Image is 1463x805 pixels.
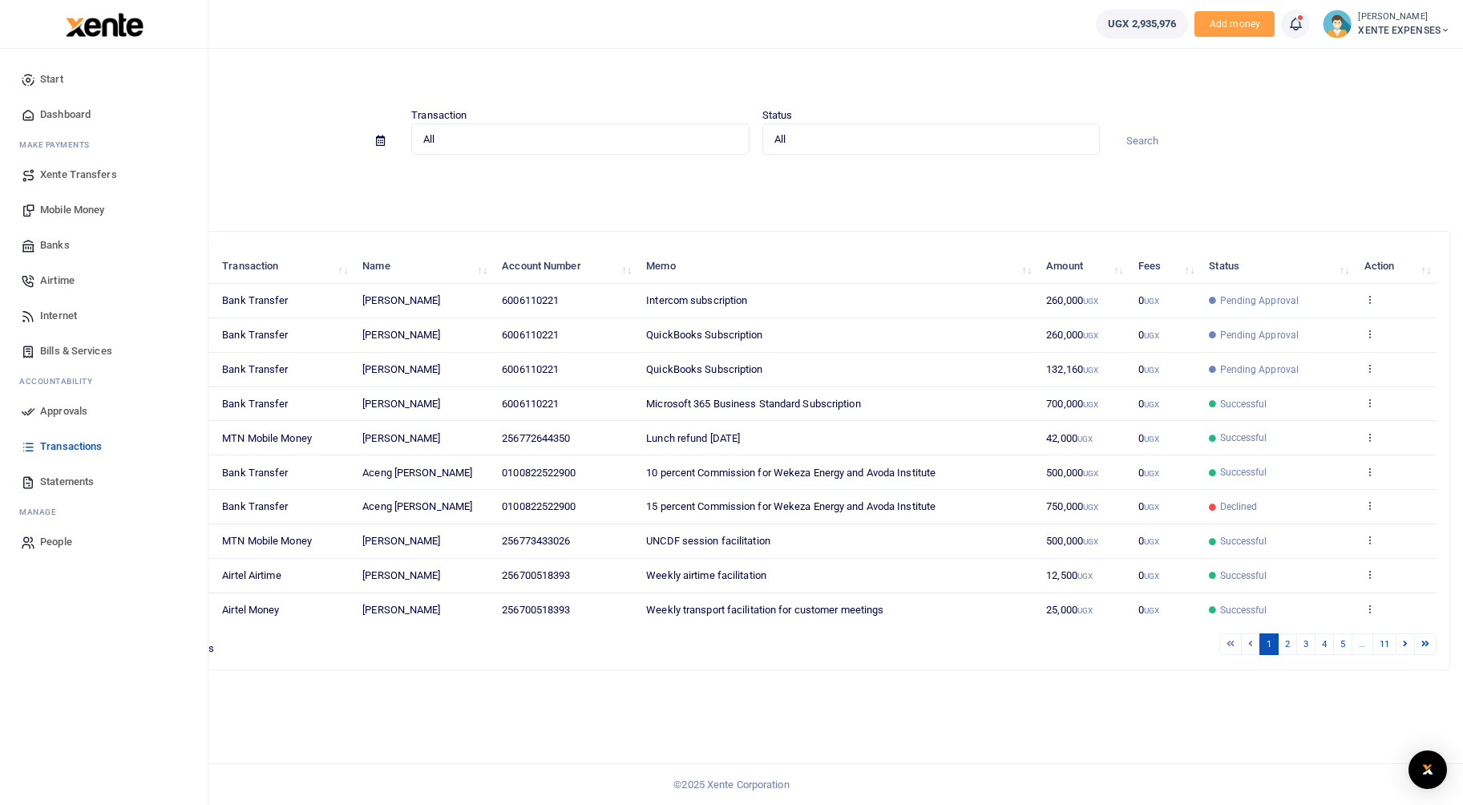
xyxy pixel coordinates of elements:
span: Bank Transfer [222,294,288,306]
span: Airtime [40,273,75,289]
a: Approvals [13,394,195,429]
a: Bills & Services [13,334,195,369]
span: Successful [1220,603,1267,617]
span: [PERSON_NAME] [362,398,440,410]
span: Pending Approval [1220,362,1299,377]
th: Account Number: activate to sort column ascending [493,249,637,284]
li: Wallet ballance [1089,10,1194,38]
a: Statements [13,464,195,500]
span: 132,160 [1046,363,1098,375]
span: Weekly transport facilitation for customer meetings [646,604,883,616]
img: profile-user [1323,10,1352,38]
span: Aceng [PERSON_NAME] [362,500,472,512]
span: countability [31,375,92,387]
a: profile-user [PERSON_NAME] XENTE EXPENSES [1323,10,1450,38]
a: People [13,524,195,560]
span: Pending Approval [1220,328,1299,342]
span: 0 [1138,569,1159,581]
a: Xente Transfers [13,157,195,192]
span: 0 [1138,329,1159,341]
small: [PERSON_NAME] [1358,10,1450,24]
a: Start [13,62,195,97]
label: Status [762,107,793,123]
span: 750,000 [1046,500,1098,512]
span: Bank Transfer [222,467,288,479]
small: UGX [1077,572,1093,580]
span: [PERSON_NAME] [362,294,440,306]
a: Mobile Money [13,192,195,228]
h4: Transactions [61,69,1450,87]
input: select period [61,127,363,155]
input: Search [1113,127,1450,155]
li: Toup your wallet [1194,11,1275,38]
span: XENTE EXPENSES [1358,23,1450,38]
span: 0100822522900 [502,500,576,512]
span: 10 percent Commission for Wekeza Energy and Avoda Institute [646,467,936,479]
span: 6006110221 [502,329,559,341]
span: [PERSON_NAME] [362,569,440,581]
th: Amount: activate to sort column ascending [1037,249,1130,284]
li: M [13,500,195,524]
a: 1 [1259,633,1279,655]
span: Bank Transfer [222,398,288,410]
small: UGX [1144,435,1159,443]
span: Statements [40,474,94,490]
span: QuickBooks Subscription [646,363,762,375]
span: Successful [1220,397,1267,411]
small: UGX [1083,503,1098,512]
span: MTN Mobile Money [222,432,312,444]
span: Transactions [40,439,102,455]
li: Ac [13,369,195,394]
span: 256772644350 [502,432,570,444]
a: 2 [1278,633,1297,655]
span: 0100822522900 [502,467,576,479]
span: All [423,131,725,148]
span: 0 [1138,398,1159,410]
span: 0 [1138,467,1159,479]
span: 0 [1138,500,1159,512]
span: Successful [1220,431,1267,445]
small: UGX [1083,469,1098,478]
span: 500,000 [1046,535,1098,547]
span: 42,000 [1046,432,1093,444]
span: 12,500 [1046,569,1093,581]
small: UGX [1083,366,1098,374]
th: Transaction: activate to sort column ascending [213,249,354,284]
span: Successful [1220,465,1267,479]
span: Start [40,71,63,87]
span: 260,000 [1046,294,1098,306]
a: 4 [1315,633,1334,655]
a: Internet [13,298,195,334]
a: UGX 2,935,976 [1096,10,1188,38]
span: 256700518393 [502,604,570,616]
small: UGX [1144,503,1159,512]
span: Airtel Money [222,604,279,616]
li: M [13,132,195,157]
span: [PERSON_NAME] [362,535,440,547]
span: Successful [1220,568,1267,583]
span: Bills & Services [40,343,112,359]
small: UGX [1144,331,1159,340]
small: UGX [1083,331,1098,340]
span: 256700518393 [502,569,570,581]
span: 25,000 [1046,604,1093,616]
a: logo-small logo-large logo-large [64,18,143,30]
span: All [774,131,1077,148]
span: 6006110221 [502,398,559,410]
span: Aceng [PERSON_NAME] [362,467,472,479]
span: 0 [1138,363,1159,375]
span: anage [27,506,57,518]
small: UGX [1083,400,1098,409]
span: MTN Mobile Money [222,535,312,547]
small: UGX [1144,366,1159,374]
span: Approvals [40,403,87,419]
span: Weekly airtime facilitation [646,569,766,581]
span: UGX 2,935,976 [1108,16,1176,32]
div: Open Intercom Messenger [1408,750,1447,789]
span: 260,000 [1046,329,1098,341]
span: Intercom subscription [646,294,747,306]
a: 5 [1333,633,1352,655]
span: 500,000 [1046,467,1098,479]
span: Mobile Money [40,202,104,218]
span: Successful [1220,534,1267,548]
